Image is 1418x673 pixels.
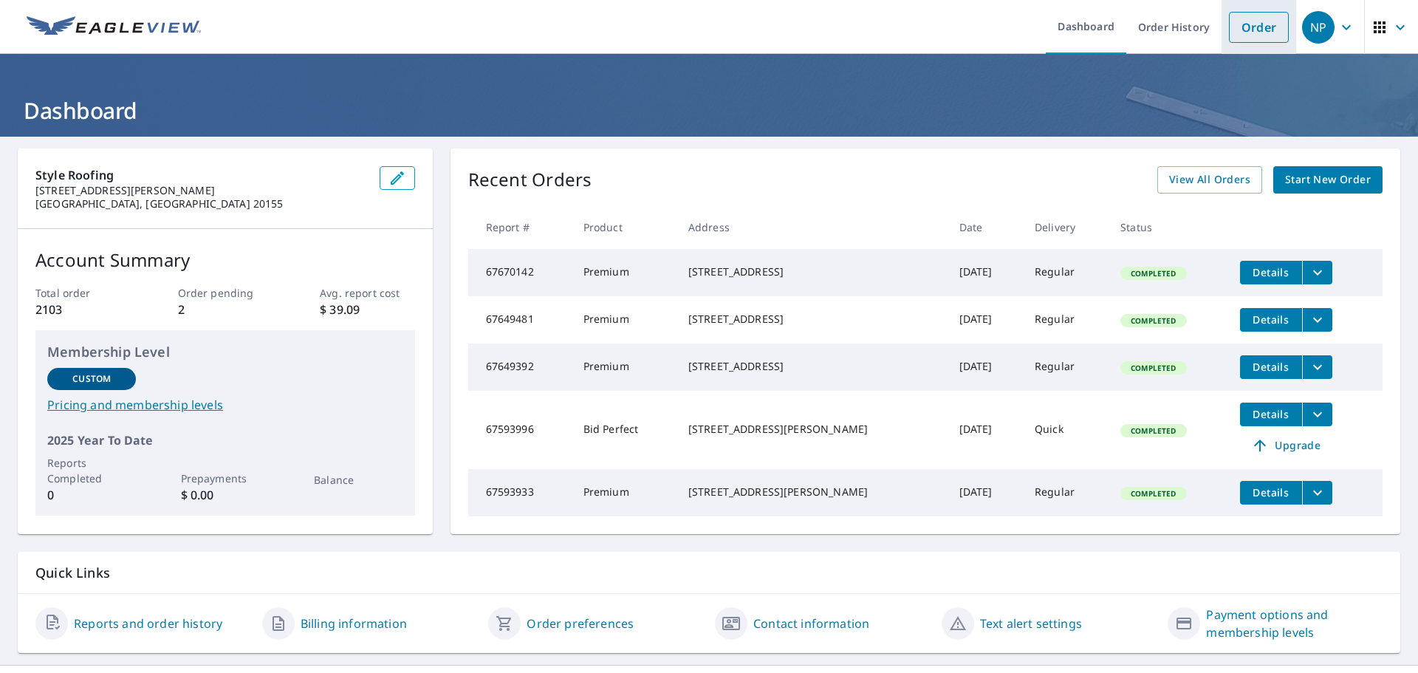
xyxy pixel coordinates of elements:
a: Upgrade [1240,434,1332,457]
p: 0 [47,486,136,504]
h1: Dashboard [18,95,1400,126]
td: 67670142 [468,249,572,296]
button: filesDropdownBtn-67670142 [1302,261,1332,284]
p: [STREET_ADDRESS][PERSON_NAME] [35,184,368,197]
th: Delivery [1023,205,1109,249]
span: Details [1249,312,1293,327]
th: Product [572,205,677,249]
button: detailsBtn-67593996 [1240,403,1302,426]
p: Custom [72,372,111,386]
td: 67593933 [468,469,572,516]
div: [STREET_ADDRESS] [688,312,936,327]
td: 67593996 [468,391,572,469]
td: Premium [572,249,677,296]
p: Prepayments [181,471,270,486]
p: Membership Level [47,342,403,362]
button: filesDropdownBtn-67649481 [1302,308,1332,332]
p: Order pending [178,285,273,301]
div: [STREET_ADDRESS] [688,264,936,279]
th: Address [677,205,948,249]
div: [STREET_ADDRESS][PERSON_NAME] [688,422,936,437]
p: Avg. report cost [320,285,414,301]
td: Regular [1023,296,1109,344]
div: NP [1302,11,1335,44]
button: filesDropdownBtn-67593933 [1302,481,1332,505]
p: 2103 [35,301,130,318]
td: 67649481 [468,296,572,344]
a: Order [1229,12,1289,43]
span: Upgrade [1249,437,1323,454]
td: [DATE] [948,249,1023,296]
a: Payment options and membership levels [1206,606,1383,641]
th: Status [1109,205,1228,249]
button: detailsBtn-67649392 [1240,355,1302,379]
span: Completed [1122,426,1185,436]
button: detailsBtn-67649481 [1240,308,1302,332]
span: Start New Order [1285,171,1371,189]
p: 2025 Year To Date [47,431,403,449]
td: Quick [1023,391,1109,469]
div: [STREET_ADDRESS] [688,359,936,374]
td: [DATE] [948,391,1023,469]
th: Date [948,205,1023,249]
button: filesDropdownBtn-67649392 [1302,355,1332,379]
p: Recent Orders [468,166,592,194]
a: Order preferences [527,615,634,632]
img: EV Logo [27,16,201,38]
td: [DATE] [948,469,1023,516]
th: Report # [468,205,572,249]
p: Balance [314,472,403,488]
td: [DATE] [948,296,1023,344]
td: [DATE] [948,344,1023,391]
td: Regular [1023,249,1109,296]
p: [GEOGRAPHIC_DATA], [GEOGRAPHIC_DATA] 20155 [35,197,368,211]
p: Account Summary [35,247,415,273]
span: Details [1249,360,1293,374]
a: Pricing and membership levels [47,396,403,414]
p: Style Roofing [35,166,368,184]
span: Details [1249,265,1293,279]
span: Completed [1122,268,1185,279]
td: Regular [1023,344,1109,391]
a: Start New Order [1273,166,1383,194]
p: $ 0.00 [181,486,270,504]
span: Completed [1122,315,1185,326]
span: View All Orders [1169,171,1250,189]
span: Completed [1122,363,1185,373]
a: Reports and order history [74,615,222,632]
span: Completed [1122,488,1185,499]
a: Billing information [301,615,407,632]
p: Total order [35,285,130,301]
a: View All Orders [1157,166,1262,194]
td: Premium [572,469,677,516]
td: 67649392 [468,344,572,391]
td: Bid Perfect [572,391,677,469]
a: Text alert settings [980,615,1082,632]
button: detailsBtn-67670142 [1240,261,1302,284]
td: Premium [572,344,677,391]
a: Contact information [753,615,869,632]
button: detailsBtn-67593933 [1240,481,1302,505]
p: 2 [178,301,273,318]
span: Details [1249,485,1293,499]
p: Reports Completed [47,455,136,486]
span: Details [1249,407,1293,421]
td: Regular [1023,469,1109,516]
button: filesDropdownBtn-67593996 [1302,403,1332,426]
div: [STREET_ADDRESS][PERSON_NAME] [688,485,936,499]
p: Quick Links [35,564,1383,582]
p: $ 39.09 [320,301,414,318]
td: Premium [572,296,677,344]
